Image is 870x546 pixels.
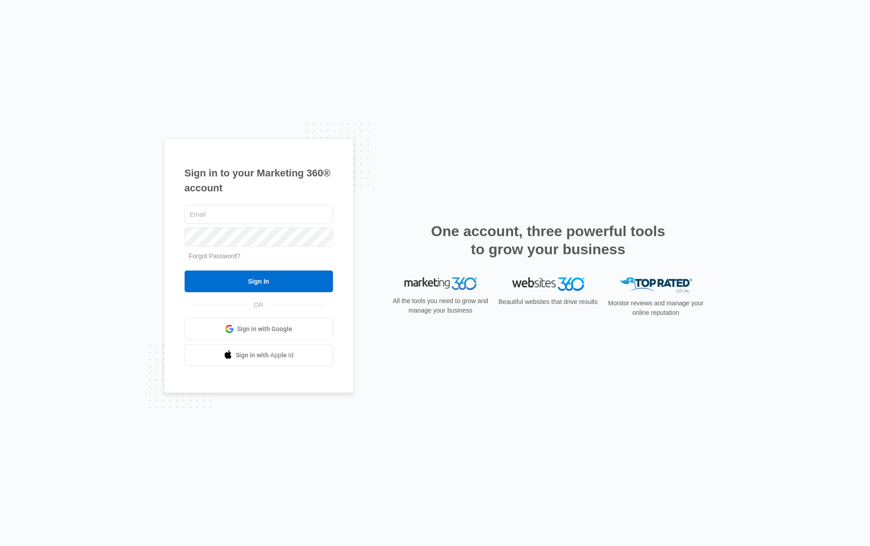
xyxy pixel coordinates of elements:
img: Websites 360 [512,277,585,290]
h2: One account, three powerful tools to grow your business [428,222,668,258]
p: Monitor reviews and manage your online reputation [605,299,707,318]
a: Sign in with Google [185,318,333,340]
input: Sign In [185,271,333,292]
p: Beautiful websites that drive results [498,297,599,307]
p: All the tools you need to grow and manage your business [390,296,491,315]
input: Email [185,205,333,224]
img: Marketing 360 [404,277,477,290]
h1: Sign in to your Marketing 360® account [185,166,333,195]
a: Sign in with Apple Id [185,344,333,366]
span: OR [247,300,270,310]
span: Sign in with Apple Id [236,351,294,360]
img: Top Rated Local [620,277,692,292]
a: Forgot Password? [189,252,241,260]
span: Sign in with Google [237,324,292,334]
